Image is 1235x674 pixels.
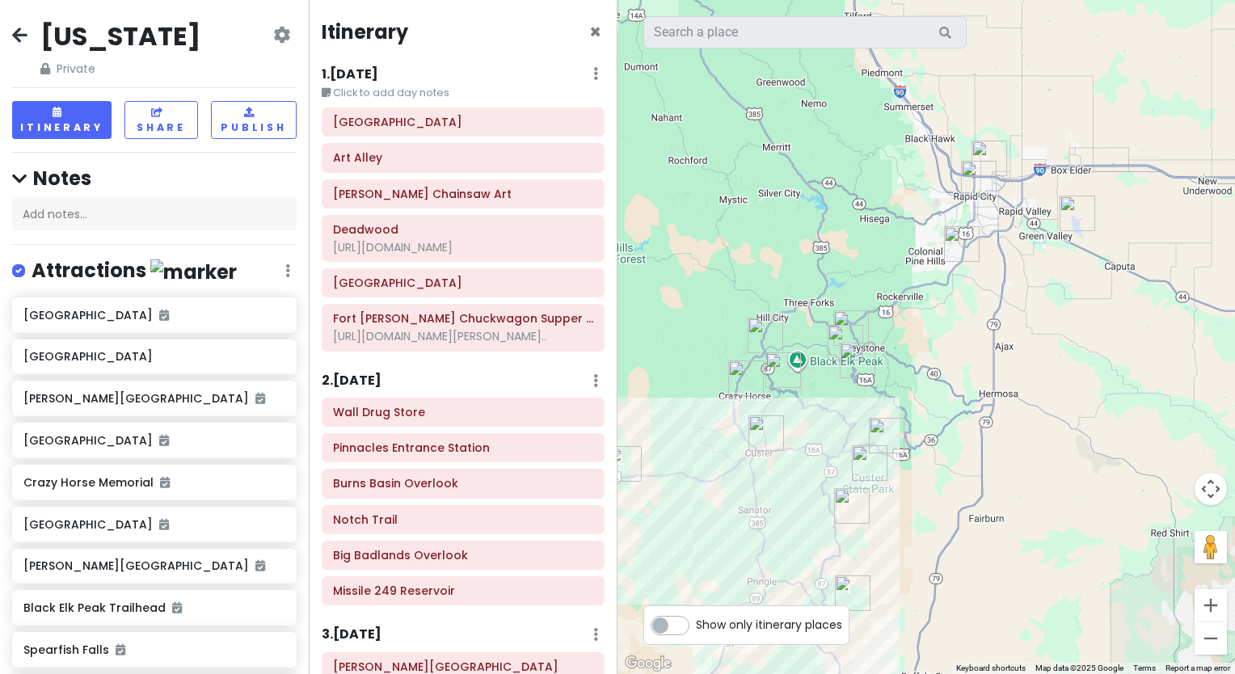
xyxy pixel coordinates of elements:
[32,258,237,284] h4: Attractions
[333,222,593,237] h6: Deadwood
[333,583,593,598] h6: Missile 249 Reservoir
[23,517,285,532] h6: [GEOGRAPHIC_DATA]
[961,161,997,196] div: Art Alley
[589,19,601,45] span: Close itinerary
[834,488,870,524] div: Wildlife Loop Road
[835,575,870,611] div: Wind Cave National Park
[333,476,593,491] h6: Burns Basin Overlook
[956,663,1026,674] button: Keyboard shortcuts
[211,101,297,139] button: Publish
[12,197,297,231] div: Add notes...
[696,616,842,634] span: Show only itinerary places
[765,352,801,388] div: Black Elk Peak Trailhead
[748,415,784,451] div: U.S. 16A
[1165,663,1230,672] a: Report a map error
[333,187,593,201] h6: Dahl's Chainsaw Art
[40,19,200,53] h2: [US_STATE]
[322,19,408,44] h4: Itinerary
[124,101,198,139] button: Share
[23,600,285,615] h6: Black Elk Peak Trailhead
[333,115,593,129] h6: Rapid City Regional Airport
[333,548,593,562] h6: Big Badlands Overlook
[1060,196,1095,231] div: Rapid City Regional Airport
[12,101,112,139] button: Itinerary
[159,435,169,446] i: Added to itinerary
[1195,531,1227,563] button: Drag Pegman onto the map to open Street View
[322,85,605,101] small: Click to add day notes
[606,446,642,482] div: Jewel Cave National Monument
[833,310,869,346] div: Black Hills Glass Blowers
[333,150,593,165] h6: Art Alley
[728,360,764,396] div: Crazy Horse Memorial
[322,373,381,390] h6: 2 . [DATE]
[828,325,863,360] div: Mount Rushmore National Memorial
[333,440,593,455] h6: Pinnacles Entrance Station
[23,349,285,364] h6: [GEOGRAPHIC_DATA]
[333,329,593,343] div: [URL][DOMAIN_NAME][PERSON_NAME]..
[172,602,182,613] i: Added to itinerary
[643,16,967,48] input: Search a place
[333,276,593,290] h6: Mount Roosevelt Friendship Tower
[160,477,170,488] i: Added to itinerary
[944,226,980,262] div: Fort Hays Chuckwagon Supper & Show
[12,166,297,191] h4: Notes
[159,310,169,321] i: Added to itinerary
[23,558,285,573] h6: [PERSON_NAME][GEOGRAPHIC_DATA]
[1195,473,1227,505] button: Map camera controls
[333,240,593,255] div: [URL][DOMAIN_NAME]
[1035,663,1123,672] span: Map data ©2025 Google
[840,343,875,378] div: Norbeck Overlook
[622,653,675,674] img: Google
[1195,622,1227,655] button: Zoom out
[333,659,593,674] h6: Custer State Park
[159,519,169,530] i: Added to itinerary
[322,626,381,643] h6: 3 . [DATE]
[23,433,285,448] h6: [GEOGRAPHIC_DATA]
[333,311,593,326] h6: Fort Hays Chuckwagon Supper & Show
[1133,663,1156,672] a: Terms (opens in new tab)
[589,23,601,42] button: Close
[1195,589,1227,621] button: Zoom in
[333,512,593,527] h6: Notch Trail
[748,318,783,353] div: Needles Highway, black hills South Dakota.
[852,445,887,481] div: Custer State Park
[255,560,265,571] i: Added to itinerary
[255,393,265,404] i: Added to itinerary
[150,259,237,284] img: marker
[622,653,675,674] a: Open this area in Google Maps (opens a new window)
[972,141,1007,176] div: Dahl's Chainsaw Art
[40,60,200,78] span: Private
[322,66,378,83] h6: 1 . [DATE]
[116,644,125,655] i: Added to itinerary
[23,642,285,657] h6: Spearfish Falls
[333,405,593,419] h6: Wall Drug Store
[23,475,285,490] h6: Crazy Horse Memorial
[23,391,285,406] h6: [PERSON_NAME][GEOGRAPHIC_DATA]
[869,418,904,453] div: Peter Norbeck Outdoor Education Center
[23,308,285,322] h6: [GEOGRAPHIC_DATA]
